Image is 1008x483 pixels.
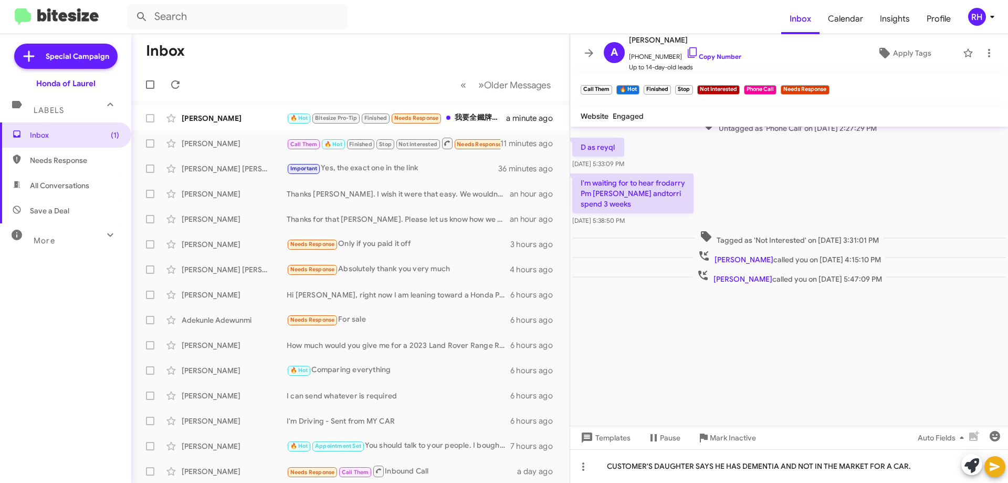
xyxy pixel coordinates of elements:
span: Auto Fields [918,428,968,447]
span: Needs Response [290,316,335,323]
a: Calendar [820,4,871,34]
div: I can send whatever is required [287,390,510,401]
span: Call Them [290,141,318,148]
p: I'm waiting for to hear frodarry Pm [PERSON_NAME] andtorri spend 3 weeks [572,173,694,213]
span: Older Messages [484,79,551,91]
span: Inbox [30,130,119,140]
span: [PERSON_NAME] [713,274,772,284]
small: Call Them [581,85,612,95]
a: Copy Number [686,53,741,60]
span: Needs Response [30,155,119,166]
span: [DATE] 5:33:09 PM [572,160,624,168]
span: Mark Inactive [710,428,756,447]
button: Mark Inactive [689,428,764,447]
span: Bitesize Pro-Tip [315,115,357,121]
div: [PERSON_NAME] [182,138,287,149]
div: 36 minutes ago [498,163,561,174]
div: 6 hours ago [510,340,561,351]
span: Call Them [342,469,369,476]
div: [PERSON_NAME] [182,466,287,477]
small: Phone Call [744,85,776,95]
span: Needs Response [457,141,501,148]
div: Adekunle Adewunmi [182,315,287,325]
button: RH [959,8,996,26]
div: Thanks for that [PERSON_NAME]. Please let us know how we can help with finalizing a purchase with... [287,214,510,224]
div: I'm Driving - Sent from MY CAR [287,416,510,426]
div: RH [968,8,986,26]
span: A [611,44,618,61]
small: 🔥 Hot [616,85,639,95]
span: called you on [DATE] 5:47:09 PM [692,269,886,284]
div: Thanks [PERSON_NAME]. I wish it were that easy. We wouldn't be in such need of used cars. If you ... [287,189,510,199]
span: [PHONE_NUMBER] [629,46,741,62]
div: Yes, the exact one in the link [287,162,498,174]
small: Finished [644,85,671,95]
h1: Inbox [146,43,185,59]
span: (1) [111,130,119,140]
span: Save a Deal [30,205,69,216]
div: Hi [PERSON_NAME], right now I am leaning toward a Honda Passport. Looking at years between 2024 a... [287,290,510,300]
div: [PERSON_NAME] [PERSON_NAME] [182,264,287,275]
small: Needs Response [781,85,829,95]
div: How much would you give me for a 2023 Land Rover Range Rover Sport with 22K miles? [287,340,510,351]
a: Insights [871,4,918,34]
div: 6 hours ago [510,365,561,376]
span: Engaged [613,111,644,121]
button: Next [472,74,557,96]
span: Needs Response [394,115,439,121]
button: Auto Fields [909,428,976,447]
span: 🔥 Hot [324,141,342,148]
div: For sale [287,314,510,326]
span: Needs Response [290,469,335,476]
span: All Conversations [30,180,89,191]
button: Templates [570,428,639,447]
span: Up to 14-day-old leads [629,62,741,73]
div: 6 hours ago [510,290,561,300]
small: Not Interested [697,85,740,95]
div: [PERSON_NAME] [182,189,287,199]
span: » [478,78,484,91]
span: 🔥 Hot [290,443,308,449]
span: Appointment Set [315,443,361,449]
div: [PERSON_NAME] [182,239,287,250]
div: CUSTOMER'S DAUGHTER SAYS HE HAS DEMENTIA AND NOT IN THE MARKET FOR A CAR. [570,449,1008,483]
div: a minute ago [506,113,561,124]
span: More [34,236,55,245]
span: Stop [379,141,392,148]
span: Important [290,165,318,172]
span: Special Campaign [46,51,109,61]
div: [PERSON_NAME] [182,390,287,401]
button: Apply Tags [850,44,958,63]
span: 🔥 Hot [290,115,308,121]
div: [PERSON_NAME] [182,290,287,300]
div: Comparing everything [287,364,510,376]
div: an hour ago [510,189,561,199]
span: Tagged as 'Not Interested' on [DATE] 3:31:01 PM [696,230,883,245]
a: Profile [918,4,959,34]
div: [PERSON_NAME] [182,340,287,351]
input: Search [127,4,348,29]
span: « [460,78,466,91]
span: Pause [660,428,680,447]
div: Inbound Call [287,465,517,478]
span: [PERSON_NAME] [715,255,773,264]
span: called you on [DATE] 4:15:10 PM [694,250,885,265]
a: Special Campaign [14,44,118,69]
div: an hour ago [510,214,561,224]
div: 6 hours ago [510,416,561,426]
nav: Page navigation example [455,74,557,96]
div: [PERSON_NAME] [182,214,287,224]
div: 6 hours ago [510,390,561,401]
div: Inbound Call [287,137,500,150]
div: [PERSON_NAME] [182,365,287,376]
div: Honda of Laurel [36,78,96,89]
span: Finished [364,115,387,121]
div: [PERSON_NAME] [182,441,287,451]
span: Not Interested [398,141,437,148]
button: Previous [454,74,472,96]
span: Website [581,111,608,121]
div: [PERSON_NAME] [182,416,287,426]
